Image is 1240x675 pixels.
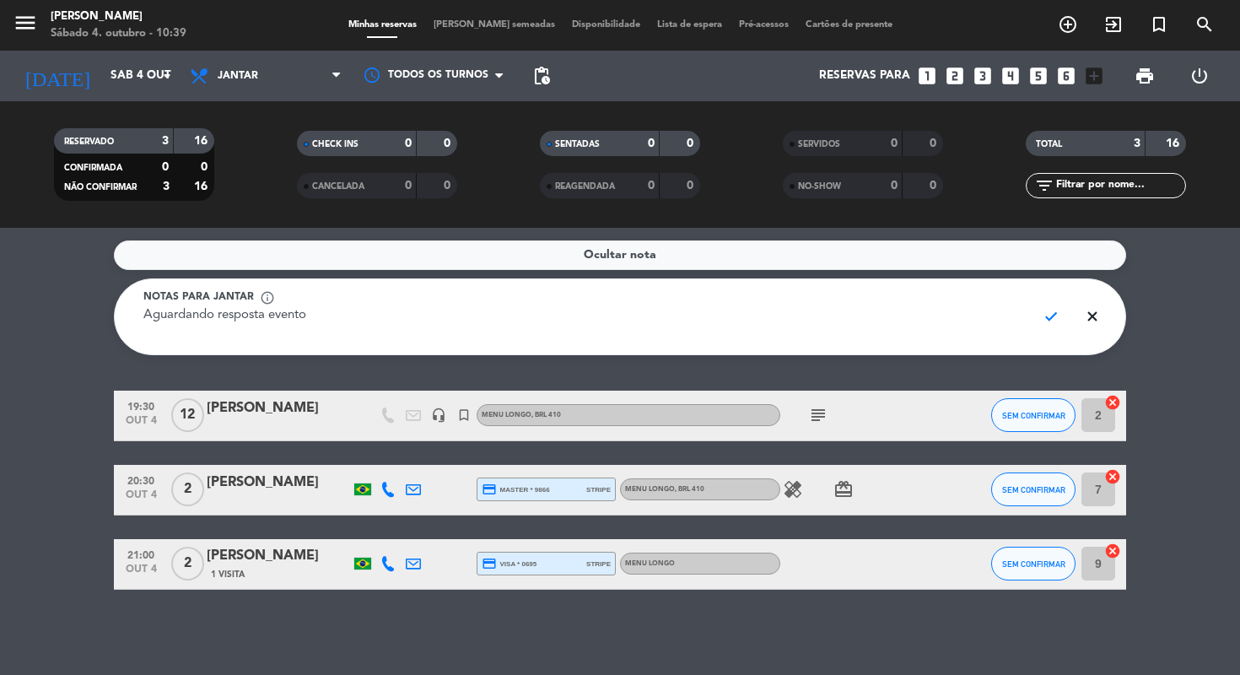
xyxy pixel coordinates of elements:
[1035,300,1068,332] span: check
[1002,485,1065,494] span: SEM CONFIRMAR
[891,138,898,149] strong: 0
[444,138,454,149] strong: 0
[312,182,364,191] span: CANCELADA
[648,180,655,192] strong: 0
[171,472,204,506] span: 2
[120,564,162,583] span: out 4
[163,181,170,192] strong: 3
[991,547,1076,580] button: SEM CONFIRMAR
[1058,14,1078,35] i: add_circle_outline
[930,138,940,149] strong: 0
[340,20,425,30] span: Minhas reservas
[207,472,350,494] div: [PERSON_NAME]
[930,180,940,192] strong: 0
[1083,65,1105,87] i: add_box
[531,66,552,86] span: pending_actions
[13,10,38,41] button: menu
[162,135,169,147] strong: 3
[563,20,649,30] span: Disponibilidade
[64,138,114,146] span: RESERVADO
[1027,65,1049,87] i: looks_5
[1134,138,1140,149] strong: 3
[1104,394,1121,411] i: cancel
[731,20,797,30] span: Pré-acessos
[143,289,254,306] span: Notas para jantar
[991,472,1076,506] button: SEM CONFIRMAR
[833,479,854,499] i: card_giftcard
[194,135,211,147] strong: 16
[143,306,1023,344] textarea: Aguardando resposta evento
[1054,176,1185,195] input: Filtrar por nome...
[425,20,563,30] span: [PERSON_NAME] semeadas
[64,183,137,192] span: NÃO CONFIRMAR
[819,69,910,83] span: Reservas para
[201,161,211,173] strong: 0
[482,482,550,497] span: master * 9866
[1104,543,1121,559] i: cancel
[171,547,204,580] span: 2
[1076,300,1109,332] span: close
[444,180,454,192] strong: 0
[431,408,446,423] i: headset_mic
[482,412,561,418] span: Menu Longo
[405,180,412,192] strong: 0
[891,180,898,192] strong: 0
[531,412,561,418] span: , BRL 410
[120,397,162,416] span: 19:30
[405,138,412,149] strong: 0
[482,556,536,571] span: visa * 0695
[687,138,697,149] strong: 0
[648,138,655,149] strong: 0
[1036,140,1062,148] span: TOTAL
[207,397,350,419] div: [PERSON_NAME]
[586,484,611,495] span: stripe
[625,486,704,493] span: Menu Longo
[555,182,615,191] span: REAGENDADA
[1034,175,1054,196] i: filter_list
[482,556,497,571] i: credit_card
[1149,14,1169,35] i: turned_in_not
[482,482,497,497] i: credit_card
[120,489,162,509] span: out 4
[1135,66,1155,86] span: print
[586,559,611,570] span: stripe
[312,140,359,148] span: CHECK INS
[51,25,186,42] div: Sábado 4. outubro - 10:39
[51,8,186,25] div: [PERSON_NAME]
[260,290,275,305] span: info_outline
[1055,65,1077,87] i: looks_6
[687,180,697,192] strong: 0
[211,568,245,581] span: 1 Visita
[1000,65,1022,87] i: looks_4
[13,10,38,35] i: menu
[64,164,122,172] span: CONFIRMADA
[1173,51,1228,101] div: LOG OUT
[157,66,177,86] i: arrow_drop_down
[1103,14,1124,35] i: exit_to_app
[675,486,704,493] span: , BRL 410
[13,57,102,94] i: [DATE]
[1002,559,1065,569] span: SEM CONFIRMAR
[625,560,675,567] span: Menu Longo
[1166,138,1183,149] strong: 16
[1002,411,1065,420] span: SEM CONFIRMAR
[555,140,600,148] span: SENTADAS
[798,140,840,148] span: SERVIDOS
[162,161,169,173] strong: 0
[194,181,211,192] strong: 16
[584,246,656,265] span: Ocultar nota
[171,398,204,432] span: 12
[120,415,162,435] span: out 4
[120,545,162,564] span: 21:00
[991,398,1076,432] button: SEM CONFIRMAR
[797,20,901,30] span: Cartões de presente
[916,65,938,87] i: looks_one
[798,182,841,191] span: NO-SHOW
[649,20,731,30] span: Lista de espera
[218,70,258,82] span: Jantar
[1189,66,1210,86] i: power_settings_new
[944,65,966,87] i: looks_two
[207,545,350,567] div: [PERSON_NAME]
[783,479,803,499] i: healing
[808,405,828,425] i: subject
